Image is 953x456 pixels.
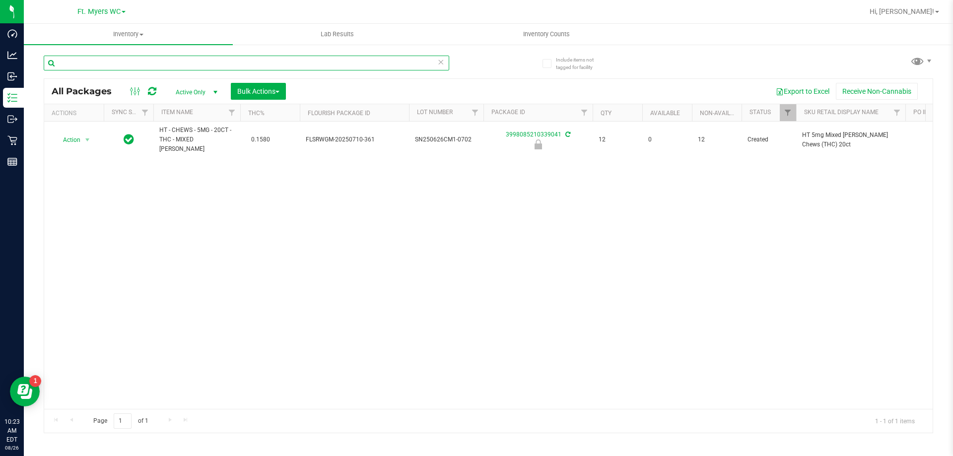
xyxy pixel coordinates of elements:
inline-svg: Retail [7,135,17,145]
a: Inventory Counts [442,24,651,45]
div: Actions [52,110,100,117]
span: Clear [437,56,444,68]
a: Flourish Package ID [308,110,370,117]
inline-svg: Analytics [7,50,17,60]
span: Sync from Compliance System [564,131,570,138]
a: Non-Available [700,110,744,117]
inline-svg: Dashboard [7,29,17,39]
inline-svg: Inbound [7,71,17,81]
a: Filter [467,104,483,121]
span: Lab Results [307,30,367,39]
iframe: Resource center [10,377,40,406]
button: Bulk Actions [231,83,286,100]
span: Action [54,133,81,147]
span: Include items not tagged for facility [556,56,606,71]
div: Newly Received [482,139,594,149]
span: 12 [698,135,736,144]
span: Created [748,135,790,144]
button: Receive Non-Cannabis [836,83,918,100]
a: Lab Results [233,24,442,45]
a: Filter [780,104,796,121]
span: Inventory Counts [510,30,583,39]
inline-svg: Outbound [7,114,17,124]
span: 0 [648,135,686,144]
span: FLSRWGM-20250710-361 [306,135,403,144]
a: Filter [137,104,153,121]
span: Ft. Myers WC [77,7,121,16]
inline-svg: Inventory [7,93,17,103]
a: Qty [601,110,612,117]
a: Sku Retail Display Name [804,109,879,116]
iframe: Resource center unread badge [29,375,41,387]
span: 0.1580 [246,132,275,147]
span: Page of 1 [85,413,156,429]
span: SN250626CM1-0702 [415,135,477,144]
inline-svg: Reports [7,157,17,167]
a: 3998085210339041 [506,131,561,138]
a: THC% [248,110,265,117]
a: Filter [889,104,905,121]
a: Lot Number [417,109,453,116]
span: Inventory [24,30,233,39]
span: 12 [599,135,636,144]
p: 10:23 AM EDT [4,417,19,444]
a: Filter [576,104,593,121]
span: 1 - 1 of 1 items [867,413,923,428]
span: HT - CHEWS - 5MG - 20CT - THC - MIXED [PERSON_NAME] [159,126,234,154]
button: Export to Excel [769,83,836,100]
a: PO ID [913,109,928,116]
a: Available [650,110,680,117]
span: HT 5mg Mixed [PERSON_NAME] Chews (THC) 20ct [802,130,899,149]
input: 1 [114,413,132,429]
span: Bulk Actions [237,87,279,95]
p: 08/26 [4,444,19,452]
span: All Packages [52,86,122,97]
a: Filter [224,104,240,121]
a: Status [749,109,771,116]
a: Sync Status [112,109,150,116]
span: Hi, [PERSON_NAME]! [870,7,934,15]
a: Item Name [161,109,193,116]
input: Search Package ID, Item Name, SKU, Lot or Part Number... [44,56,449,70]
span: In Sync [124,132,134,146]
span: select [81,133,94,147]
a: Inventory [24,24,233,45]
a: Package ID [491,109,525,116]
